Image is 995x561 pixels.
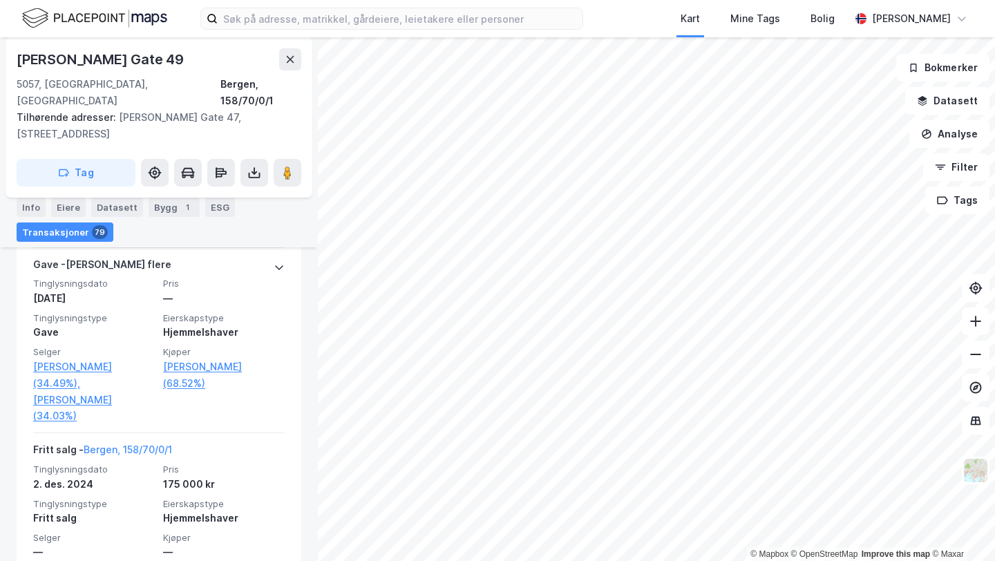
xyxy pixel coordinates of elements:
[163,510,285,526] div: Hjemmelshaver
[180,200,194,214] div: 1
[218,8,582,29] input: Søk på adresse, matrikkel, gårdeiere, leietakere eller personer
[163,324,285,341] div: Hjemmelshaver
[33,392,155,425] a: [PERSON_NAME] (34.03%)
[33,256,171,278] div: Gave - [PERSON_NAME] flere
[84,444,172,455] a: Bergen, 158/70/0/1
[730,10,780,27] div: Mine Tags
[909,120,989,148] button: Analyse
[91,198,143,217] div: Datasett
[51,198,86,217] div: Eiere
[963,457,989,484] img: Z
[163,290,285,307] div: —
[750,549,788,559] a: Mapbox
[862,549,930,559] a: Improve this map
[33,498,155,510] span: Tinglysningstype
[33,544,155,560] div: —
[791,549,858,559] a: OpenStreetMap
[163,278,285,289] span: Pris
[33,346,155,358] span: Selger
[896,54,989,82] button: Bokmerker
[33,476,155,493] div: 2. des. 2024
[33,441,172,464] div: Fritt salg -
[33,464,155,475] span: Tinglysningsdato
[33,324,155,341] div: Gave
[811,10,835,27] div: Bolig
[681,10,700,27] div: Kart
[17,109,290,142] div: [PERSON_NAME] Gate 47, [STREET_ADDRESS]
[33,359,155,392] a: [PERSON_NAME] (34.49%),
[17,76,220,109] div: 5057, [GEOGRAPHIC_DATA], [GEOGRAPHIC_DATA]
[905,87,989,115] button: Datasett
[163,359,285,392] a: [PERSON_NAME] (68.52%)
[163,464,285,475] span: Pris
[92,225,108,239] div: 79
[33,312,155,324] span: Tinglysningstype
[149,198,200,217] div: Bygg
[33,510,155,526] div: Fritt salg
[22,6,167,30] img: logo.f888ab2527a4732fd821a326f86c7f29.svg
[926,495,995,561] div: Kontrollprogram for chat
[872,10,951,27] div: [PERSON_NAME]
[17,222,113,242] div: Transaksjoner
[923,153,989,181] button: Filter
[205,198,235,217] div: ESG
[220,76,301,109] div: Bergen, 158/70/0/1
[17,48,187,70] div: [PERSON_NAME] Gate 49
[925,187,989,214] button: Tags
[17,159,135,187] button: Tag
[163,498,285,510] span: Eierskapstype
[926,495,995,561] iframe: Chat Widget
[163,532,285,544] span: Kjøper
[163,544,285,560] div: —
[163,476,285,493] div: 175 000 kr
[17,111,119,123] span: Tilhørende adresser:
[33,532,155,544] span: Selger
[163,346,285,358] span: Kjøper
[33,278,155,289] span: Tinglysningsdato
[33,290,155,307] div: [DATE]
[163,312,285,324] span: Eierskapstype
[17,198,46,217] div: Info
